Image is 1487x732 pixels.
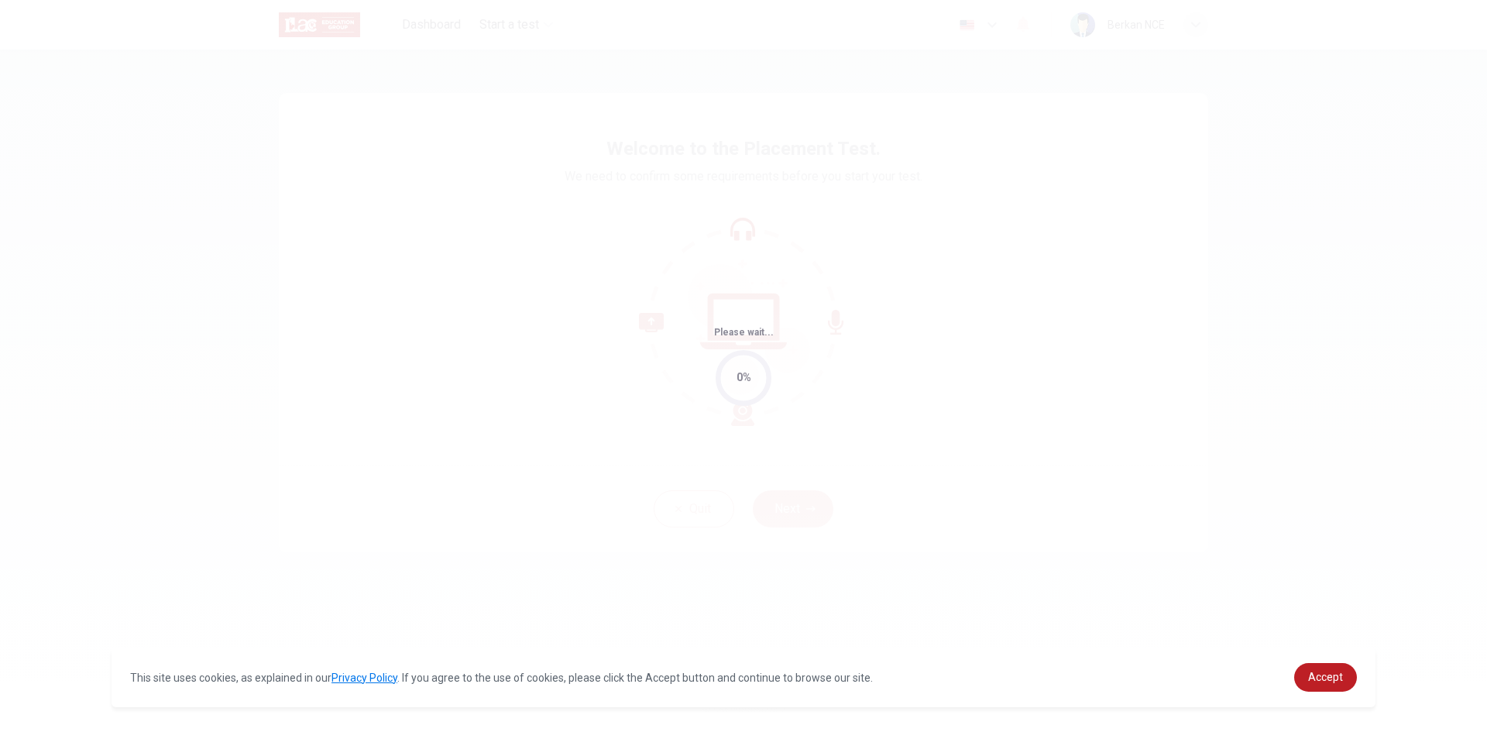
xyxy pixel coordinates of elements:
a: dismiss cookie message [1294,663,1357,692]
div: 0% [737,369,751,387]
span: Accept [1308,671,1343,683]
a: Privacy Policy [331,672,397,684]
span: This site uses cookies, as explained in our . If you agree to the use of cookies, please click th... [130,672,873,684]
div: cookieconsent [112,648,1375,707]
span: Please wait... [714,327,774,338]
